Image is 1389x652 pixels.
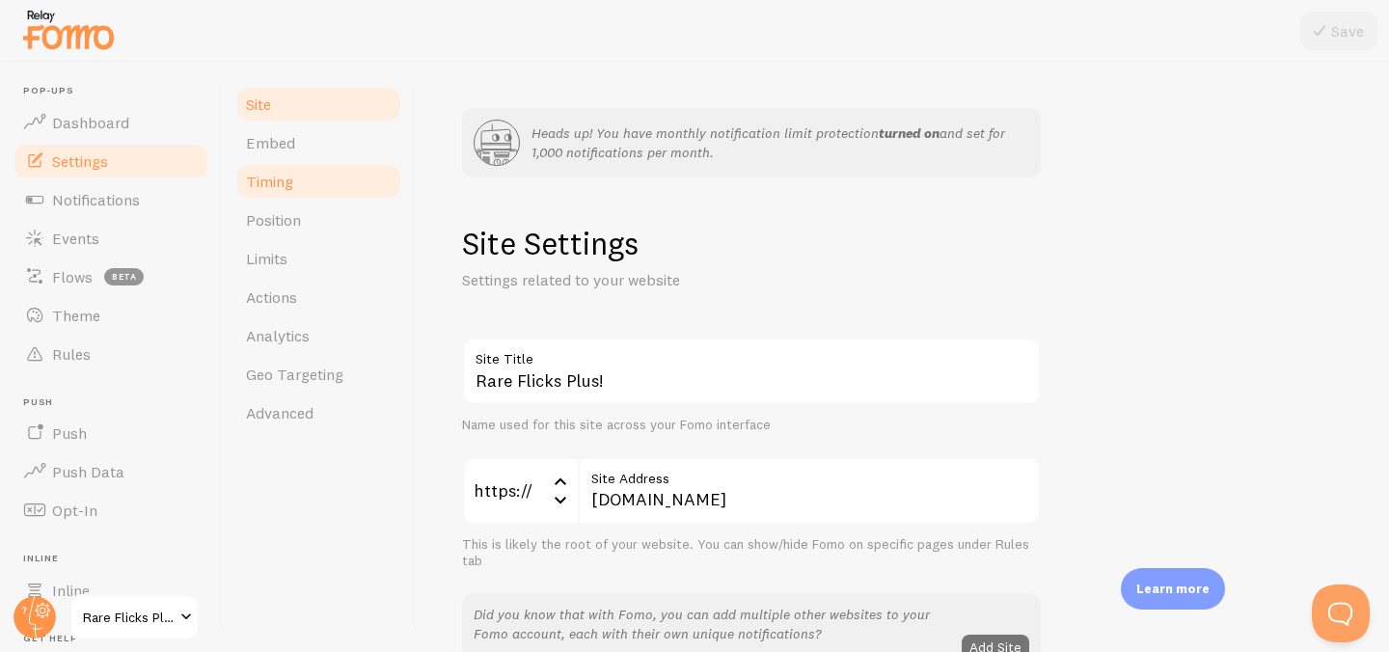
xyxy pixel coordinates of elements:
[23,396,210,409] span: Push
[246,172,293,191] span: Timing
[20,5,117,54] img: fomo-relay-logo-orange.svg
[879,124,940,142] strong: turned on
[52,423,87,443] span: Push
[12,571,210,610] a: Inline
[234,278,403,316] a: Actions
[246,210,301,230] span: Position
[1136,580,1210,598] p: Learn more
[578,457,1041,525] input: myhonestcompany.com
[462,338,1041,370] label: Site Title
[52,113,129,132] span: Dashboard
[234,162,403,201] a: Timing
[462,417,1041,434] div: Name used for this site across your Fomo interface
[246,365,343,384] span: Geo Targeting
[52,267,93,286] span: Flows
[23,553,210,565] span: Inline
[246,287,297,307] span: Actions
[234,123,403,162] a: Embed
[52,581,90,600] span: Inline
[12,258,210,296] a: Flows beta
[52,501,97,520] span: Opt-In
[52,306,100,325] span: Theme
[234,239,403,278] a: Limits
[234,316,403,355] a: Analytics
[12,491,210,530] a: Opt-In
[104,268,144,285] span: beta
[12,452,210,491] a: Push Data
[52,151,108,171] span: Settings
[462,457,578,525] div: https://
[246,249,287,268] span: Limits
[69,594,200,640] a: Rare Flicks Plus!
[23,85,210,97] span: Pop-ups
[234,394,403,432] a: Advanced
[52,190,140,209] span: Notifications
[52,229,99,248] span: Events
[12,296,210,335] a: Theme
[578,457,1041,490] label: Site Address
[246,403,313,422] span: Advanced
[462,269,925,291] p: Settings related to your website
[12,103,210,142] a: Dashboard
[12,414,210,452] a: Push
[1312,584,1370,642] iframe: Help Scout Beacon - Open
[12,180,210,219] a: Notifications
[474,605,950,643] p: Did you know that with Fomo, you can add multiple other websites to your Fomo account, each with ...
[462,224,1041,263] h1: Site Settings
[83,606,175,629] span: Rare Flicks Plus!
[234,201,403,239] a: Position
[246,326,310,345] span: Analytics
[12,142,210,180] a: Settings
[52,462,124,481] span: Push Data
[12,219,210,258] a: Events
[462,536,1041,570] div: This is likely the root of your website. You can show/hide Fomo on specific pages under Rules tab
[246,95,271,114] span: Site
[52,344,91,364] span: Rules
[246,133,295,152] span: Embed
[12,335,210,373] a: Rules
[1121,568,1225,610] div: Learn more
[234,355,403,394] a: Geo Targeting
[234,85,403,123] a: Site
[531,123,1029,162] p: Heads up! You have monthly notification limit protection and set for 1,000 notifications per month.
